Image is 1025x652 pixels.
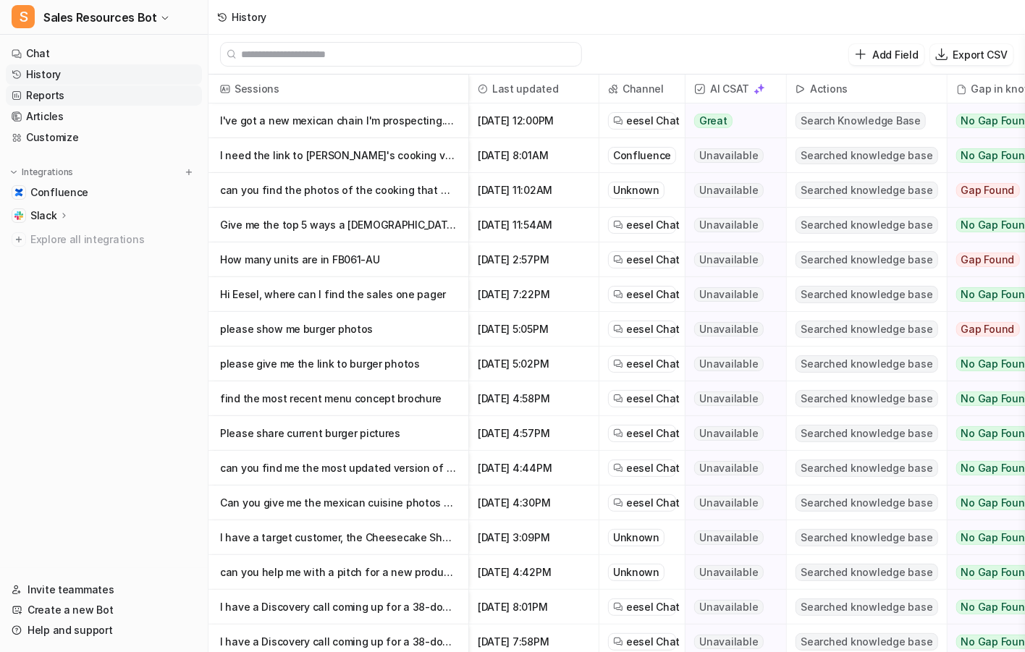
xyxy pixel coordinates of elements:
img: eeselChat [613,359,623,369]
p: can you find the photos of the cooking that we did at the malaysian offsite 2025 [220,173,457,208]
span: S [12,5,35,28]
span: [DATE] 12:00PM [475,103,593,138]
span: Searched knowledge base [796,390,937,407]
img: eeselChat [613,324,623,334]
span: Unavailable [694,426,763,441]
span: Searched knowledge base [796,321,937,338]
span: [DATE] 4:30PM [475,486,593,520]
p: can you help me with a pitch for a new product to GYG [GEOGRAPHIC_DATA]? [220,555,457,590]
div: Unknown [608,182,665,199]
p: Please share current burger pictures [220,416,457,451]
button: Integrations [6,165,77,179]
span: Unavailable [694,635,763,649]
img: Slack [14,211,23,220]
span: [DATE] 8:01AM [475,138,593,173]
span: [DATE] 4:58PM [475,381,593,416]
img: eeselChat [613,116,623,126]
button: Add Field [849,44,924,65]
a: Chat [6,43,202,64]
span: Unavailable [694,218,763,232]
img: eeselChat [613,289,623,300]
span: Gap Found [956,183,1020,198]
span: Unavailable [694,496,763,510]
img: eeselChat [613,463,623,473]
span: Unavailable [694,287,763,302]
a: Help and support [6,620,202,640]
span: Explore all integrations [30,228,196,251]
span: Confluence [30,185,88,200]
a: eesel Chat [613,391,671,406]
span: [DATE] 2:57PM [475,242,593,277]
p: Hi Eesel, where can I find the sales one pager [220,277,457,312]
img: Confluence [14,188,23,197]
div: Confluence [608,147,676,164]
a: eesel Chat [613,114,671,128]
span: Unavailable [694,183,763,198]
div: Unknown [608,564,665,581]
span: eesel Chat [626,287,680,302]
span: Searched knowledge base [796,182,937,199]
p: I have a target customer, the Cheesecake Shop in [GEOGRAPHIC_DATA]. They have 240 items on their ... [220,520,457,555]
a: eesel Chat [613,253,671,267]
p: I need the link to [PERSON_NAME]'s cooking videos please. [220,138,457,173]
img: eeselChat [613,637,623,647]
a: History [6,64,202,85]
span: Searched knowledge base [796,633,937,651]
a: eesel Chat [613,635,671,649]
span: Great [694,114,733,128]
span: Unavailable [694,253,763,267]
span: Unavailable [694,357,763,371]
span: [DATE] 4:44PM [475,451,593,486]
span: eesel Chat [626,426,680,441]
span: Searched knowledge base [796,425,937,442]
p: find the most recent menu concept brochure [220,381,457,416]
span: [DATE] 7:22PM [475,277,593,312]
a: Explore all integrations [6,229,202,250]
span: Unavailable [694,461,763,475]
span: AI CSAT [691,75,780,103]
a: eesel Chat [613,322,671,336]
span: Unavailable [694,391,763,406]
a: Invite teammates [6,580,202,600]
button: Export CSV [930,44,1013,65]
a: eesel Chat [613,287,671,302]
span: [DATE] 8:01PM [475,590,593,625]
span: Gap Found [956,253,1020,267]
a: Customize [6,127,202,148]
span: eesel Chat [626,600,680,614]
span: [DATE] 5:05PM [475,312,593,347]
span: [DATE] 3:09PM [475,520,593,555]
p: I've got a new mexican chain I'm prospecting. What should I do? [220,103,457,138]
span: Unavailable [694,322,763,336]
img: eeselChat [613,255,623,265]
p: I have a Discovery call coming up for a 38-door Mexican chain in [US_STATE]. Can you help me make... [220,590,457,625]
span: Searched knowledge base [796,355,937,373]
span: eesel Chat [626,322,680,336]
div: History [232,9,266,25]
span: Sales Resources Bot [43,7,156,27]
img: expand menu [9,167,19,177]
span: Unavailable [694,600,763,614]
span: eesel Chat [626,635,680,649]
p: Slack [30,208,57,223]
span: eesel Chat [626,391,680,406]
img: explore all integrations [12,232,26,247]
a: eesel Chat [613,496,671,510]
a: eesel Chat [613,600,671,614]
span: Searched knowledge base [796,460,937,477]
p: Give me the top 5 ways a [DEMOGRAPHIC_DATA] QSR can engineer their menu to improve profit [220,208,457,242]
a: Create a new Bot [6,600,202,620]
span: [DATE] 4:57PM [475,416,593,451]
span: [DATE] 11:54AM [475,208,593,242]
p: Export CSV [953,47,1008,62]
img: eeselChat [613,394,623,404]
a: ConfluenceConfluence [6,182,202,203]
span: Searched knowledge base [796,598,937,616]
p: How many units are in FB061-AU [220,242,457,277]
span: eesel Chat [626,218,680,232]
p: can you find me the most updated version of Fable menu concepts? [220,451,457,486]
span: eesel Chat [626,114,680,128]
a: Articles [6,106,202,127]
span: Last updated [475,75,593,103]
